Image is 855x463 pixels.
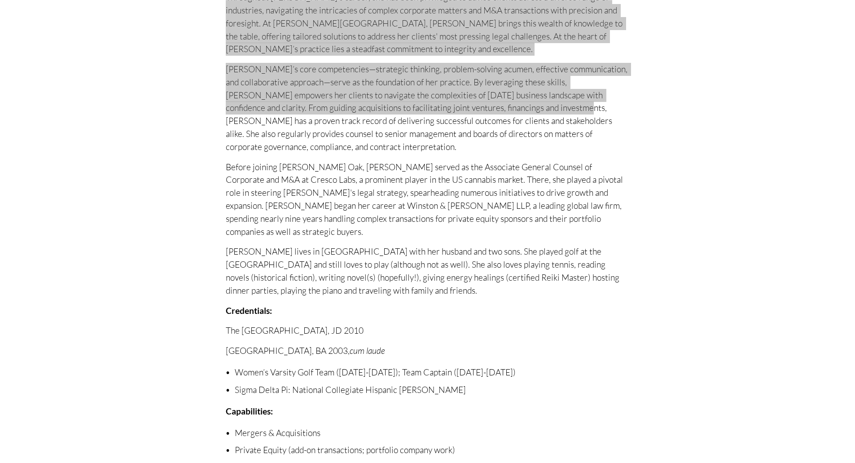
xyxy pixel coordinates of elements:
[235,384,630,397] p: Sigma Delta Pi: National Collegiate Hispanic [PERSON_NAME]
[226,324,630,337] p: The [GEOGRAPHIC_DATA], JD 2010
[226,63,630,154] p: [PERSON_NAME]’s core competencies—strategic thinking, problem-solving acumen, effective communica...
[235,366,630,379] p: Women’s Varsity Golf Team ([DATE]-[DATE]); Team Captain ([DATE]-[DATE])
[235,444,630,457] p: Private Equity (add-on transactions; portfolio company work)
[350,345,385,356] em: cum laude
[226,406,273,416] strong: Capabilities:
[226,161,630,238] p: Before joining [PERSON_NAME] Oak, [PERSON_NAME] served as the Associate General Counsel of Corpor...
[235,427,630,440] p: Mergers & Acquisitions
[226,245,630,297] p: [PERSON_NAME] lives in [GEOGRAPHIC_DATA] with her husband and two sons. She played golf at the [G...
[226,344,630,357] p: [GEOGRAPHIC_DATA], BA 2003,
[226,305,272,316] strong: Credentials:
